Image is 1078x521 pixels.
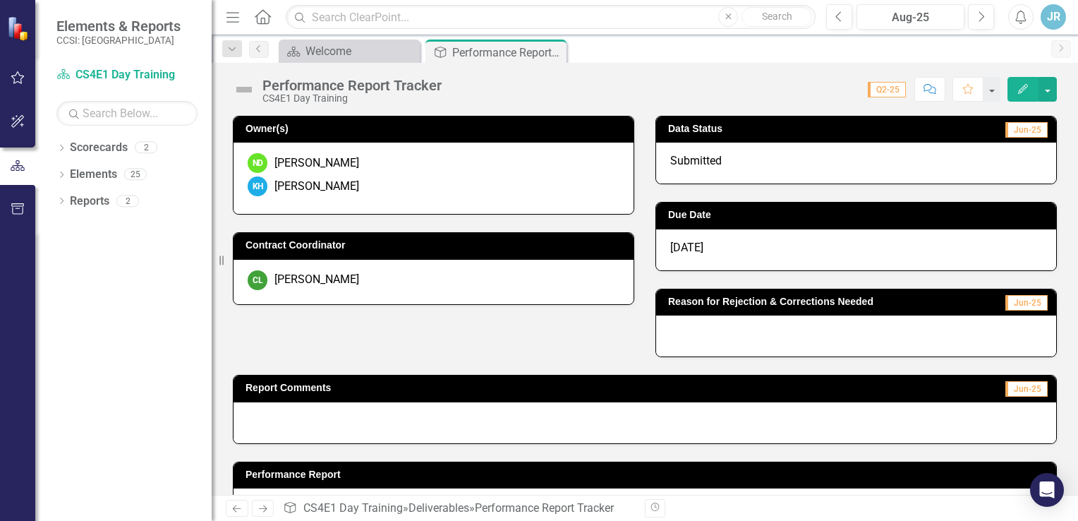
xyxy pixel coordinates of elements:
a: Reports [70,193,109,210]
a: Elements [70,167,117,183]
span: Submitted [670,154,722,167]
div: [PERSON_NAME] [274,272,359,288]
input: Search Below... [56,101,198,126]
a: Scorecards [70,140,128,156]
h3: Report Comments [246,383,777,393]
div: Performance Report Tracker [452,44,563,61]
button: Search [741,7,812,27]
span: [DATE] [670,241,703,254]
span: Jun-25 [1005,381,1048,397]
span: Search [762,11,792,22]
input: Search ClearPoint... [286,5,816,30]
span: Jun-25 [1005,295,1048,311]
a: CS4E1 Day Training [56,67,198,83]
span: Jun-25 [1005,122,1048,138]
div: KH [248,176,267,196]
h3: Owner(s) [246,124,626,134]
div: 2 [135,142,157,154]
a: Welcome [282,42,416,60]
h3: Reason for Rejection & Corrections Needed [668,297,982,307]
a: Deliverables [408,501,469,515]
div: Performance Report Tracker [262,78,442,93]
h3: Due Date [668,210,1049,220]
div: » » [283,501,634,517]
img: Not Defined [233,78,255,101]
img: ClearPoint Strategy [6,16,32,41]
div: [PERSON_NAME] [274,155,359,172]
div: Performance Report Tracker [475,501,614,515]
button: Aug-25 [856,4,964,30]
span: Elements & Reports [56,18,181,35]
h3: Data Status [668,124,879,134]
div: Aug-25 [861,9,959,26]
div: [PERSON_NAME] [274,179,359,195]
h3: Contract Coordinator [246,240,626,251]
div: Welcome [305,42,416,60]
button: JR [1041,4,1066,30]
div: 2 [116,195,139,207]
h3: Performance Report [246,469,1049,480]
div: ND [248,153,267,173]
span: Q2-25 [868,82,906,97]
small: CCSI: [GEOGRAPHIC_DATA] [56,35,181,46]
div: Open Intercom Messenger [1030,473,1064,507]
a: CS4E1 Day Training [303,501,403,515]
div: 25 [124,169,147,181]
div: CL [248,270,267,290]
div: CS4E1 Day Training [262,93,442,104]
